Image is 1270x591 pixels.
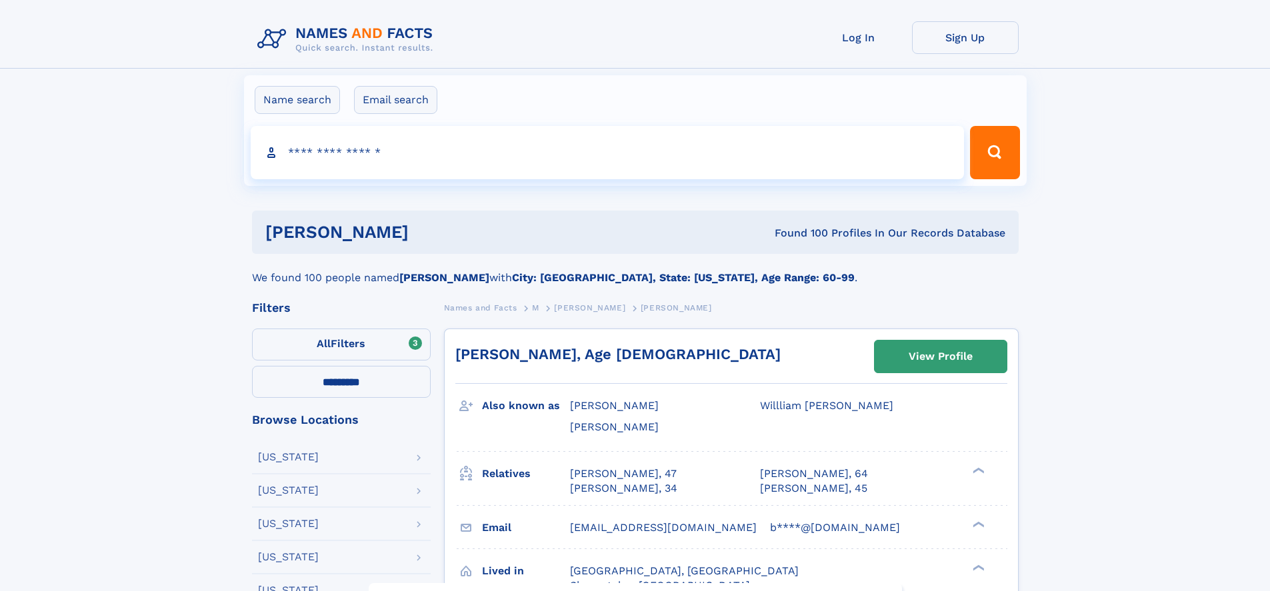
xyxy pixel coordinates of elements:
span: M [532,303,539,312]
h3: Relatives [482,462,570,485]
b: [PERSON_NAME] [399,271,489,284]
div: ❯ [969,520,985,528]
a: Sign Up [912,21,1019,54]
label: Email search [354,86,437,114]
span: [EMAIL_ADDRESS][DOMAIN_NAME] [570,521,757,534]
div: [US_STATE] [258,552,319,562]
button: Search Button [970,126,1019,179]
a: [PERSON_NAME], 47 [570,466,677,481]
a: [PERSON_NAME] [554,299,625,316]
a: [PERSON_NAME], Age [DEMOGRAPHIC_DATA] [455,346,781,362]
h3: Also known as [482,394,570,417]
div: Browse Locations [252,414,431,426]
span: All [317,337,331,350]
span: [PERSON_NAME] [554,303,625,312]
div: [US_STATE] [258,518,319,529]
div: View Profile [909,341,973,372]
span: [PERSON_NAME] [570,420,659,433]
span: [PERSON_NAME] [570,399,659,412]
h3: Email [482,516,570,539]
div: Filters [252,302,431,314]
h1: [PERSON_NAME] [265,224,592,241]
div: Found 100 Profiles In Our Records Database [591,226,1005,241]
h3: Lived in [482,560,570,582]
a: Names and Facts [444,299,517,316]
input: search input [251,126,965,179]
div: [US_STATE] [258,485,319,496]
div: [US_STATE] [258,452,319,462]
a: [PERSON_NAME], 64 [760,466,868,481]
span: [PERSON_NAME] [641,303,712,312]
a: Log In [805,21,912,54]
div: ❯ [969,563,985,572]
div: We found 100 people named with . [252,254,1019,286]
b: City: [GEOGRAPHIC_DATA], State: [US_STATE], Age Range: 60-99 [512,271,855,284]
img: Logo Names and Facts [252,21,444,57]
span: [GEOGRAPHIC_DATA], [GEOGRAPHIC_DATA] [570,564,799,577]
a: [PERSON_NAME], 34 [570,481,677,496]
a: [PERSON_NAME], 45 [760,481,867,496]
a: View Profile [875,340,1007,372]
div: ❯ [969,466,985,474]
label: Name search [255,86,340,114]
span: Willliam [PERSON_NAME] [760,399,893,412]
a: M [532,299,539,316]
label: Filters [252,328,431,360]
